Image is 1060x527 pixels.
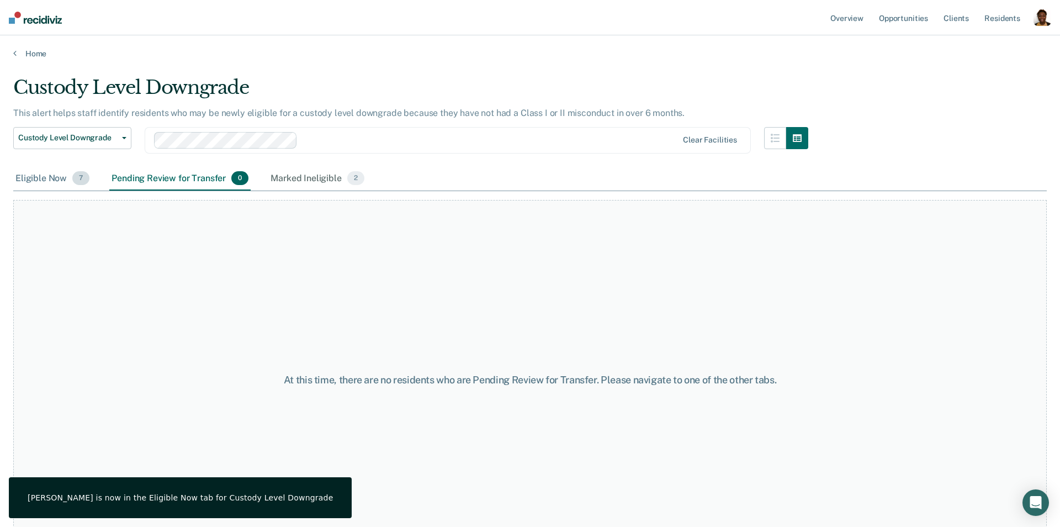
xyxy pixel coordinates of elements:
div: Eligible Now [13,167,92,191]
div: [PERSON_NAME] is now in the Eligible Now tab for Custody Level Downgrade [28,493,333,503]
span: 2 [347,171,364,186]
span: 0 [231,171,248,186]
div: Clear facilities [683,135,737,145]
div: At this time, there are no residents who are Pending Review for Transfer. Please navigate to one ... [272,374,788,386]
div: Open Intercom Messenger [1022,489,1049,516]
div: Custody Level Downgrade [13,76,808,108]
img: Recidiviz [9,12,62,24]
a: Home [13,49,1047,59]
div: Marked Ineligible [268,167,367,191]
div: Pending Review for Transfer [109,167,251,191]
span: Custody Level Downgrade [18,133,118,143]
span: 7 [72,171,89,186]
p: This alert helps staff identify residents who may be newly eligible for a custody level downgrade... [13,108,685,118]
